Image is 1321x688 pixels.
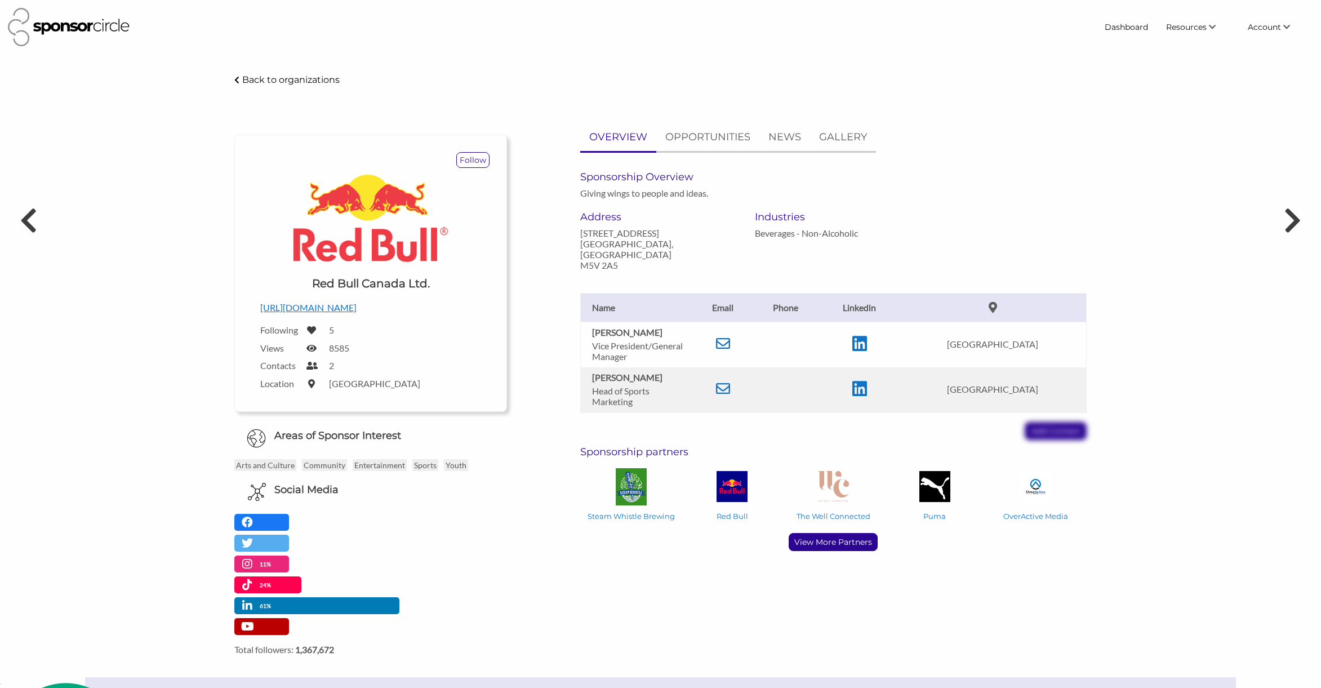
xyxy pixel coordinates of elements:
p: 24% [260,580,274,591]
p: Steam Whistle Brewing [585,511,677,522]
th: Name [581,293,693,322]
p: Back to organizations [242,74,340,85]
img: Puma Logo [919,471,950,502]
img: Steam Whistle Brewing Logo [616,468,647,505]
p: Entertainment [353,459,407,471]
img: Red Bull Logo [717,471,748,502]
p: Follow [457,153,489,167]
img: Globe Icon [247,429,266,448]
label: 2 [329,360,334,371]
li: Account [1239,17,1313,37]
p: Head of Sports Marketing [592,385,688,407]
h6: Address [580,211,737,223]
b: [PERSON_NAME] [592,327,662,338]
p: OPPORTUNITIES [665,129,750,145]
label: [GEOGRAPHIC_DATA] [329,378,420,389]
p: [GEOGRAPHIC_DATA] [905,384,1080,394]
p: M5V 2A5 [580,260,737,270]
p: Sports [412,459,438,471]
span: Account [1248,22,1281,32]
label: Views [260,343,300,353]
p: OVERVIEW [589,129,647,145]
label: 8585 [329,343,349,353]
img: Red Bull Logo [286,168,455,267]
p: Youth [444,459,468,471]
p: Vice President/General Manager [592,340,688,362]
img: Sponsor Circle Logo [8,8,130,46]
p: NEWS [768,129,801,145]
p: View More Partners [789,534,877,551]
label: 5 [329,325,334,335]
p: [GEOGRAPHIC_DATA] [905,339,1080,349]
b: [PERSON_NAME] [592,372,662,383]
label: Location [260,378,300,389]
p: [URL][DOMAIN_NAME] [260,300,481,315]
p: Community [302,459,347,471]
img: Social Media Icon [248,483,266,501]
h6: Social Media [274,483,339,497]
p: Red Bull [687,511,778,522]
label: Following [260,325,300,335]
label: Contacts [260,360,300,371]
p: [STREET_ADDRESS] [580,228,737,238]
h6: Areas of Sponsor Interest [226,429,515,443]
h1: Red Bull Canada Ltd. [312,276,430,291]
h6: Sponsorship partners [580,446,1086,458]
p: OverActive Media [990,511,1082,522]
p: Arts and Culture [234,459,296,471]
p: Puma [889,511,980,522]
th: Phone [753,293,819,322]
th: Email [693,293,753,322]
p: GALLERY [819,129,867,145]
p: The Well Connected [788,511,879,522]
p: 11% [260,559,274,570]
strong: 1,367,672 [295,644,334,655]
img: The Well Connected Logo [818,471,849,501]
label: Total followers: [234,644,507,655]
h6: Industries [755,211,912,223]
img: OverActive Media Logo [1020,471,1051,502]
p: Beverages - Non-Alcoholic [755,228,912,238]
p: 61% [260,601,274,611]
a: Dashboard [1096,17,1157,37]
h6: Sponsorship Overview [580,171,1086,183]
span: Resources [1166,22,1207,32]
p: [GEOGRAPHIC_DATA], [GEOGRAPHIC_DATA] [580,238,737,260]
th: Linkedin [819,293,900,322]
p: Giving wings to people and ideas. [580,188,708,198]
li: Resources [1157,17,1239,37]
